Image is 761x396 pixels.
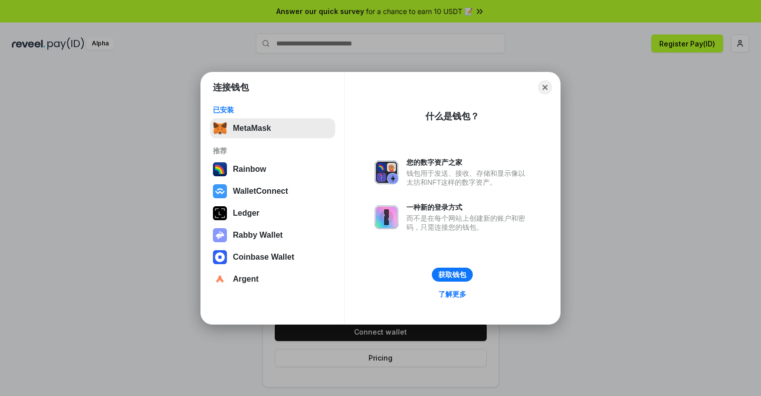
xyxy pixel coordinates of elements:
div: WalletConnect [233,187,288,196]
button: MetaMask [210,118,335,138]
div: 而不是在每个网站上创建新的账户和密码，只需连接您的钱包。 [406,214,530,232]
img: svg+xml,%3Csvg%20width%3D%22120%22%20height%3D%22120%22%20viewBox%3D%220%200%20120%20120%22%20fil... [213,162,227,176]
div: 您的数字资产之家 [406,158,530,167]
div: Rainbow [233,165,266,174]
div: 获取钱包 [438,270,466,279]
h1: 连接钱包 [213,81,249,93]
button: 获取钱包 [432,268,473,282]
img: svg+xml,%3Csvg%20width%3D%2228%22%20height%3D%2228%22%20viewBox%3D%220%200%2028%2028%22%20fill%3D... [213,272,227,286]
button: Ledger [210,203,335,223]
button: Close [538,80,552,94]
div: Coinbase Wallet [233,253,294,262]
div: 钱包用于发送、接收、存储和显示像以太坊和NFT这样的数字资产。 [406,169,530,187]
button: Argent [210,269,335,289]
button: Rainbow [210,159,335,179]
div: 已安装 [213,105,332,114]
img: svg+xml,%3Csvg%20xmlns%3D%22http%3A%2F%2Fwww.w3.org%2F2000%2Fsvg%22%20fill%3D%22none%22%20viewBox... [375,160,398,184]
div: 一种新的登录方式 [406,203,530,212]
img: svg+xml,%3Csvg%20xmlns%3D%22http%3A%2F%2Fwww.w3.org%2F2000%2Fsvg%22%20fill%3D%22none%22%20viewBox... [213,228,227,242]
button: WalletConnect [210,181,335,201]
div: Argent [233,275,259,284]
button: Rabby Wallet [210,225,335,245]
img: svg+xml,%3Csvg%20width%3D%2228%22%20height%3D%2228%22%20viewBox%3D%220%200%2028%2028%22%20fill%3D... [213,250,227,264]
div: 了解更多 [438,290,466,299]
a: 了解更多 [432,288,472,301]
div: Rabby Wallet [233,231,283,240]
div: 推荐 [213,146,332,155]
img: svg+xml,%3Csvg%20xmlns%3D%22http%3A%2F%2Fwww.w3.org%2F2000%2Fsvg%22%20fill%3D%22none%22%20viewBox... [375,205,398,229]
img: svg+xml,%3Csvg%20fill%3D%22none%22%20height%3D%2233%22%20viewBox%3D%220%200%2035%2033%22%20width%... [213,121,227,135]
div: 什么是钱包？ [425,110,479,122]
img: svg+xml,%3Csvg%20width%3D%2228%22%20height%3D%2228%22%20viewBox%3D%220%200%2028%2028%22%20fill%3D... [213,184,227,198]
button: Coinbase Wallet [210,247,335,267]
div: Ledger [233,209,259,218]
div: MetaMask [233,124,271,133]
img: svg+xml,%3Csvg%20xmlns%3D%22http%3A%2F%2Fwww.w3.org%2F2000%2Fsvg%22%20width%3D%2228%22%20height%3... [213,206,227,220]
